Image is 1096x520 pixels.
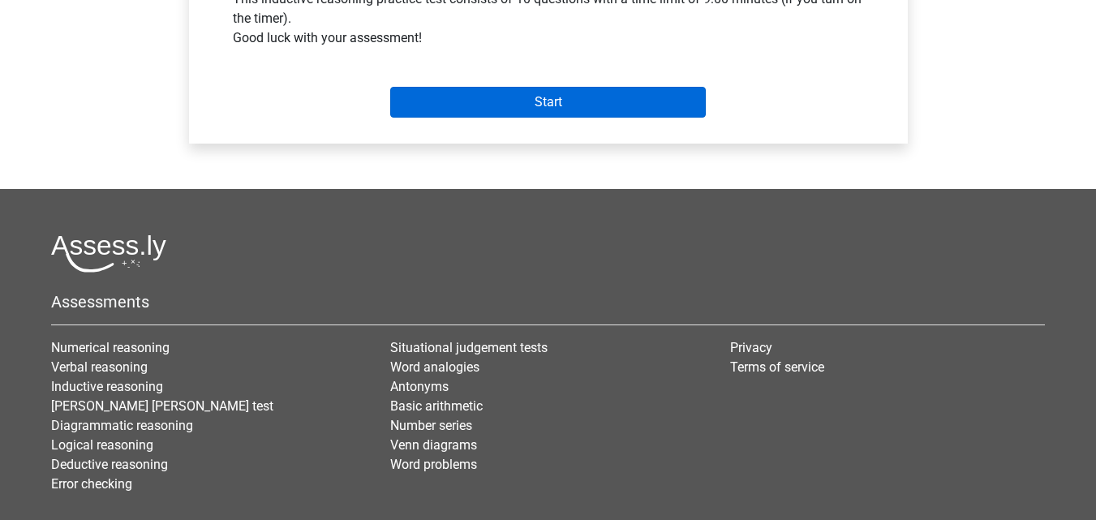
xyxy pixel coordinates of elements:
a: Number series [390,418,472,433]
a: Logical reasoning [51,437,153,453]
a: Inductive reasoning [51,379,163,394]
input: Start [390,87,706,118]
img: Assessly logo [51,234,166,273]
a: Deductive reasoning [51,457,168,472]
a: Antonyms [390,379,449,394]
a: Basic arithmetic [390,398,483,414]
a: Privacy [730,340,772,355]
a: Verbal reasoning [51,359,148,375]
a: Venn diagrams [390,437,477,453]
a: Word analogies [390,359,479,375]
a: Terms of service [730,359,824,375]
a: Word problems [390,457,477,472]
a: [PERSON_NAME] [PERSON_NAME] test [51,398,273,414]
a: Situational judgement tests [390,340,548,355]
h5: Assessments [51,292,1045,312]
a: Numerical reasoning [51,340,170,355]
a: Diagrammatic reasoning [51,418,193,433]
a: Error checking [51,476,132,492]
